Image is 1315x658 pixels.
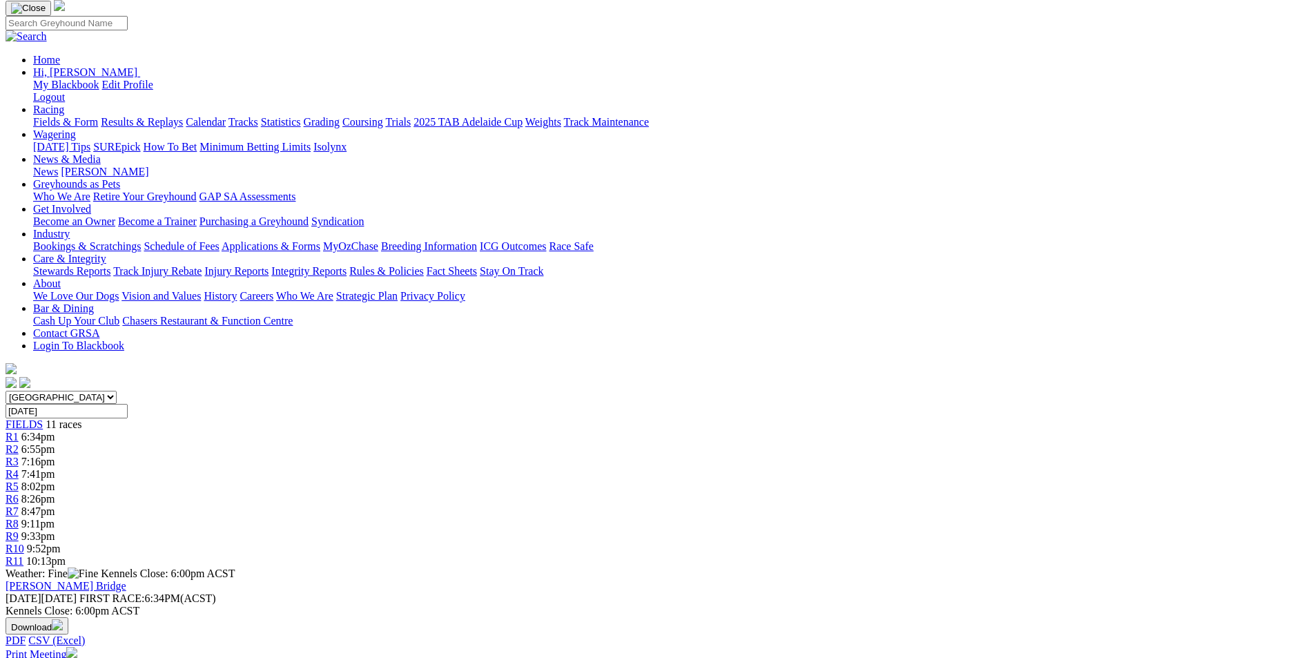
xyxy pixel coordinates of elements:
[11,3,46,14] img: Close
[6,543,24,554] a: R10
[101,568,235,579] span: Kennels Close: 6:00pm ACST
[6,635,26,646] a: PDF
[400,290,465,302] a: Privacy Policy
[480,240,546,252] a: ICG Outcomes
[427,265,477,277] a: Fact Sheets
[33,327,99,339] a: Contact GRSA
[480,265,543,277] a: Stay On Track
[33,116,98,128] a: Fields & Form
[6,404,128,418] input: Select date
[261,116,301,128] a: Statistics
[33,315,1309,327] div: Bar & Dining
[21,518,55,530] span: 9:11pm
[28,635,85,646] a: CSV (Excel)
[33,228,70,240] a: Industry
[33,91,65,103] a: Logout
[33,166,58,177] a: News
[6,518,19,530] a: R8
[413,116,523,128] a: 2025 TAB Adelaide Cup
[199,141,311,153] a: Minimum Betting Limits
[6,568,101,579] span: Weather: Fine
[6,377,17,388] img: facebook.svg
[68,568,98,580] img: Fine
[33,315,119,327] a: Cash Up Your Club
[6,418,43,430] a: FIELDS
[6,592,77,604] span: [DATE]
[33,54,60,66] a: Home
[33,265,1309,278] div: Care & Integrity
[19,377,30,388] img: twitter.svg
[33,128,76,140] a: Wagering
[33,116,1309,128] div: Racing
[93,141,140,153] a: SUREpick
[276,290,333,302] a: Who We Are
[6,468,19,480] span: R4
[6,456,19,467] a: R3
[6,443,19,455] a: R2
[525,116,561,128] a: Weights
[6,1,51,16] button: Toggle navigation
[21,493,55,505] span: 8:26pm
[33,290,119,302] a: We Love Our Dogs
[342,116,383,128] a: Coursing
[33,203,91,215] a: Get Involved
[6,617,68,635] button: Download
[93,191,197,202] a: Retire Your Greyhound
[313,141,347,153] a: Isolynx
[33,240,1309,253] div: Industry
[21,468,55,480] span: 7:41pm
[6,505,19,517] a: R7
[228,116,258,128] a: Tracks
[33,278,61,289] a: About
[33,290,1309,302] div: About
[6,580,126,592] a: [PERSON_NAME] Bridge
[33,104,64,115] a: Racing
[33,340,124,351] a: Login To Blackbook
[21,456,55,467] span: 7:16pm
[33,79,1309,104] div: Hi, [PERSON_NAME]
[21,443,55,455] span: 6:55pm
[33,66,140,78] a: Hi, [PERSON_NAME]
[33,141,90,153] a: [DATE] Tips
[21,505,55,517] span: 8:47pm
[33,141,1309,153] div: Wagering
[349,265,424,277] a: Rules & Policies
[33,253,106,264] a: Care & Integrity
[222,240,320,252] a: Applications & Forms
[122,315,293,327] a: Chasers Restaurant & Function Centre
[6,530,19,542] span: R9
[6,16,128,30] input: Search
[33,265,110,277] a: Stewards Reports
[27,543,61,554] span: 9:52pm
[144,141,197,153] a: How To Bet
[118,215,197,227] a: Become a Trainer
[204,290,237,302] a: History
[144,240,219,252] a: Schedule of Fees
[33,66,137,78] span: Hi, [PERSON_NAME]
[26,555,66,567] span: 10:13pm
[385,116,411,128] a: Trials
[564,116,649,128] a: Track Maintenance
[6,30,47,43] img: Search
[199,191,296,202] a: GAP SA Assessments
[33,215,115,227] a: Become an Owner
[21,530,55,542] span: 9:33pm
[33,191,90,202] a: Who We Are
[199,215,309,227] a: Purchasing a Greyhound
[33,153,101,165] a: News & Media
[186,116,226,128] a: Calendar
[6,605,1309,617] div: Kennels Close: 6:00pm ACST
[102,79,153,90] a: Edit Profile
[33,302,94,314] a: Bar & Dining
[6,555,23,567] a: R11
[33,166,1309,178] div: News & Media
[33,79,99,90] a: My Blackbook
[336,290,398,302] a: Strategic Plan
[381,240,477,252] a: Breeding Information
